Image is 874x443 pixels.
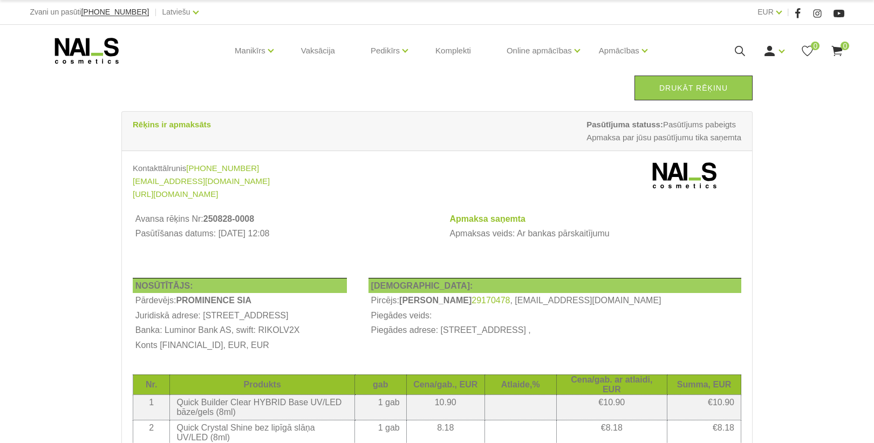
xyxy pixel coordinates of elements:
td: 1 [133,394,170,420]
th: Nr. [133,374,170,394]
b: [PERSON_NAME] [399,296,472,305]
th: Summa, EUR [667,374,741,394]
a: Vaksācija [292,25,344,77]
strong: Pasūtījuma statuss: [586,120,663,129]
a: [URL][DOMAIN_NAME] [133,188,218,201]
a: Pedikīrs [371,29,400,72]
strong: Apmaksa saņemta [449,214,525,223]
a: Online apmācības [507,29,572,72]
a: Latviešu [162,5,190,18]
th: Banka: Luminor Bank AS, swift: RIKOLV2X [133,323,347,338]
a: [PHONE_NUMBER] [186,162,259,175]
th: Avansa rēķins Nr: [133,212,426,227]
a: Komplekti [427,25,480,77]
b: 250828-0008 [203,214,254,223]
td: Apmaksas veids: Ar bankas pārskaitījumu [447,227,741,242]
td: 1 gab [354,394,406,420]
th: [DEMOGRAPHIC_DATA]: [368,278,741,293]
div: Kontakttālrunis [133,162,429,175]
div: Zvani un pasūti [30,5,149,19]
span: Pasūtījums pabeigts Apmaksa par jūsu pasūtījumu tika saņemta [586,118,741,144]
th: Konts [FINANCIAL_ID], EUR, EUR [133,338,347,353]
b: PROMINENCE SIA [176,296,251,305]
td: Piegādes veids: [368,308,741,323]
td: Pārdevējs: [133,293,347,308]
a: 29170478 [472,296,510,305]
th: NOSŪTĪTĀJS: [133,278,347,293]
a: EUR [757,5,774,18]
strong: Rēķins ir apmaksāts [133,120,211,129]
span: | [787,5,789,19]
td: Quick Builder Clear HYBRID Base UV/LED bāze/gels (8ml) [170,394,354,420]
a: 0 [830,44,844,58]
a: Apmācības [599,29,639,72]
td: 10.90 [406,394,484,420]
td: Pircējs: , [EMAIL_ADDRESS][DOMAIN_NAME] [368,293,741,308]
th: Juridiskā adrese: [STREET_ADDRESS] [133,308,347,323]
a: Drukāt rēķinu [634,76,753,100]
a: 0 [801,44,814,58]
a: [PHONE_NUMBER] [81,8,149,16]
td: €10.90 [556,394,667,420]
th: Atlaide,% [484,374,556,394]
td: €10.90 [667,394,741,420]
th: Produkts [170,374,354,394]
td: Pasūtīšanas datums: [DATE] 12:08 [133,227,426,242]
a: [EMAIL_ADDRESS][DOMAIN_NAME] [133,175,270,188]
span: | [154,5,156,19]
span: 0 [841,42,849,50]
th: gab [354,374,406,394]
a: Manikīrs [235,29,265,72]
td: Avansa rēķins izdrukāts: [DATE] 08:09:19 [133,241,426,256]
th: Cena/gab. ar atlaidi, EUR [556,374,667,394]
span: 0 [811,42,820,50]
th: Cena/gab., EUR [406,374,484,394]
td: Piegādes adrese: [STREET_ADDRESS] , [368,323,741,338]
